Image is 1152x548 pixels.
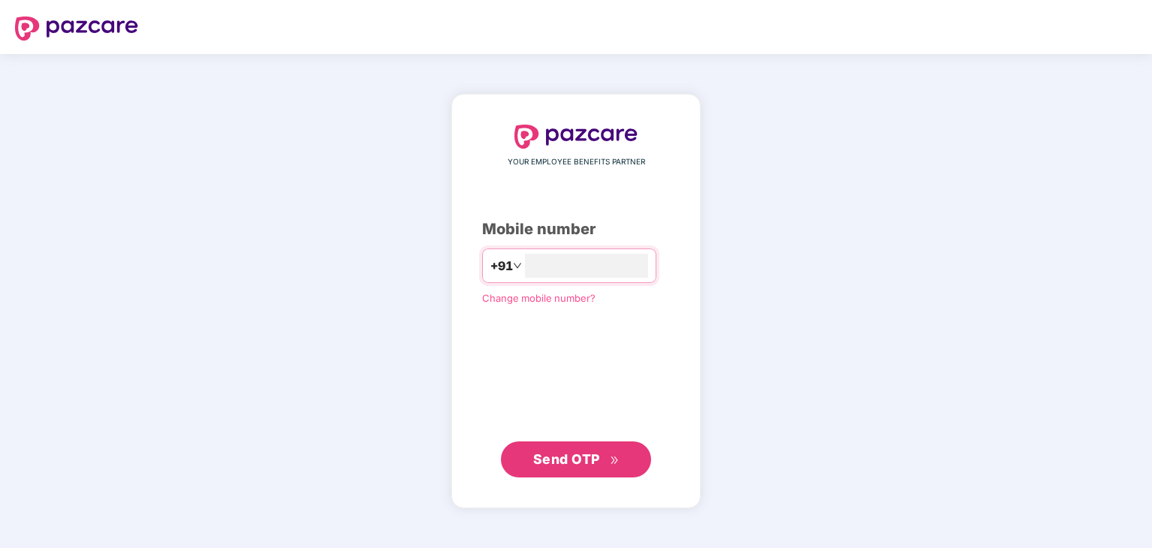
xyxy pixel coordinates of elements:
[501,441,651,477] button: Send OTPdouble-right
[514,125,638,149] img: logo
[482,218,670,241] div: Mobile number
[15,17,138,41] img: logo
[508,156,645,168] span: YOUR EMPLOYEE BENEFITS PARTNER
[513,261,522,270] span: down
[610,456,620,465] span: double-right
[482,292,596,304] a: Change mobile number?
[533,451,600,467] span: Send OTP
[490,257,513,276] span: +91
